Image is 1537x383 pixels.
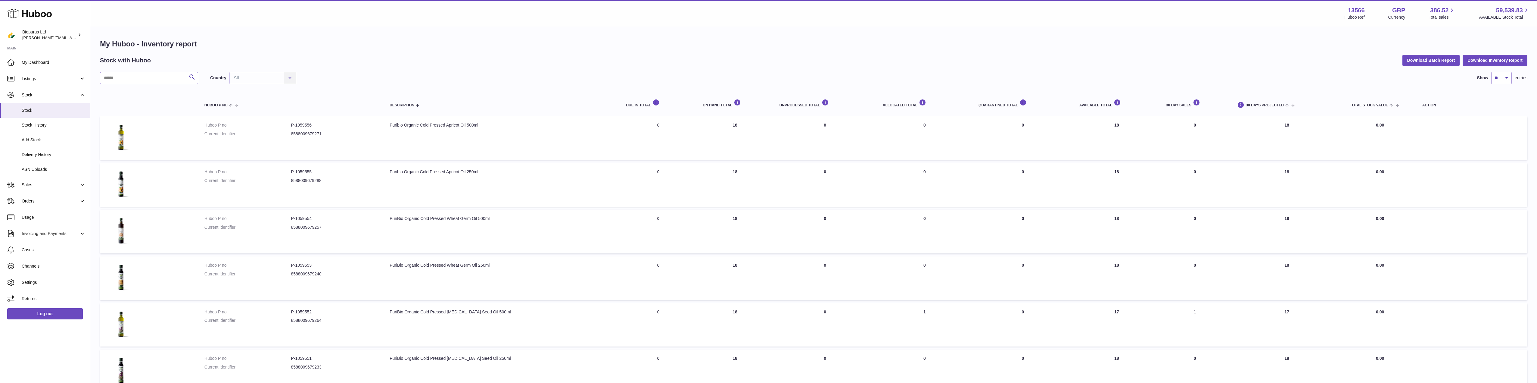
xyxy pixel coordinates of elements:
span: 0.00 [1376,263,1384,268]
td: 18 [1073,163,1160,207]
td: 0 [620,210,697,253]
img: product image [106,309,136,339]
dd: P-1059553 [291,262,378,268]
img: product image [106,122,136,152]
strong: GBP [1392,6,1405,14]
span: Channels [22,263,86,269]
span: Stock [22,92,79,98]
div: PuriBio Organic Cold Pressed [MEDICAL_DATA] Seed Oil 250ml [390,356,614,361]
div: Puribio Organic Cold Pressed Apricot Oil 500ml [390,122,614,128]
div: ALLOCATED Total [883,99,966,107]
span: 0 [1022,356,1024,361]
span: 0 [1022,169,1024,174]
label: Show [1477,75,1488,81]
dd: 8588009679288 [291,178,378,184]
span: Settings [22,280,86,285]
button: Download Inventory Report [1463,55,1527,66]
dd: 8588009679264 [291,318,378,323]
dd: 8588009679271 [291,131,378,137]
div: UNPROCESSED Total [779,99,871,107]
td: 0 [773,303,877,347]
div: PuriBio Organic Cold Pressed [MEDICAL_DATA] Seed Oil 500ml [390,309,614,315]
td: 0 [877,163,972,207]
div: Puribio Organic Cold Pressed Apricot Oil 250ml [390,169,614,175]
img: product image [106,216,136,246]
a: Log out [7,308,83,319]
dt: Huboo P no [204,309,291,315]
td: 18 [697,256,773,300]
span: Total sales [1429,14,1455,20]
span: Add Stock [22,137,86,143]
h2: Stock with Huboo [100,56,151,64]
td: 0 [1160,256,1230,300]
dd: 8588009679233 [291,364,378,370]
span: Returns [22,296,86,302]
div: PuriBio Organic Cold Pressed Wheat Germ Oil 250ml [390,262,614,268]
span: AVAILABLE Stock Total [1479,14,1530,20]
a: 59,539.83 AVAILABLE Stock Total [1479,6,1530,20]
td: 1 [1160,303,1230,347]
span: Orders [22,198,79,204]
td: 18 [1230,210,1344,253]
td: 18 [697,163,773,207]
td: 0 [620,303,697,347]
dt: Huboo P no [204,122,291,128]
span: Invoicing and Payments [22,231,79,237]
td: 18 [1230,163,1344,207]
span: 0.00 [1376,123,1384,127]
span: 0 [1022,263,1024,268]
span: Stock History [22,122,86,128]
td: 18 [1073,116,1160,160]
span: Stock [22,108,86,113]
div: QUARANTINED Total [979,99,1067,107]
div: Action [1422,103,1521,107]
div: DUE IN TOTAL [626,99,691,107]
span: 0 [1022,123,1024,127]
td: 0 [773,116,877,160]
td: 18 [1230,116,1344,160]
dd: P-1059551 [291,356,378,361]
td: 18 [697,303,773,347]
img: product image [106,262,136,293]
td: 18 [1230,256,1344,300]
span: 0.00 [1376,216,1384,221]
td: 17 [1230,303,1344,347]
span: My Dashboard [22,60,86,65]
td: 0 [620,163,697,207]
span: 0 [1022,216,1024,221]
span: Delivery History [22,152,86,158]
span: 59,539.83 [1496,6,1523,14]
dt: Current identifier [204,364,291,370]
strong: 13566 [1348,6,1365,14]
span: Cases [22,247,86,253]
dd: P-1059556 [291,122,378,128]
td: 18 [1073,210,1160,253]
td: 0 [773,210,877,253]
dt: Current identifier [204,131,291,137]
span: 0.00 [1376,356,1384,361]
dt: Current identifier [204,224,291,230]
dd: 8588009679257 [291,224,378,230]
dd: P-1059554 [291,216,378,221]
td: 0 [620,116,697,160]
dd: P-1059552 [291,309,378,315]
img: product image [106,169,136,199]
a: 386.52 Total sales [1429,6,1455,20]
span: 386.52 [1430,6,1448,14]
dd: P-1059555 [291,169,378,175]
td: 0 [877,116,972,160]
td: 0 [1160,163,1230,207]
span: 0 [1022,309,1024,314]
dd: 8588009679240 [291,271,378,277]
span: Description [390,103,414,107]
div: Currency [1388,14,1405,20]
td: 0 [877,256,972,300]
span: entries [1515,75,1527,81]
dt: Huboo P no [204,262,291,268]
span: [PERSON_NAME][EMAIL_ADDRESS][DOMAIN_NAME] [22,35,121,40]
td: 1 [877,303,972,347]
span: Total stock value [1350,103,1388,107]
td: 18 [697,116,773,160]
td: 0 [773,163,877,207]
div: 30 DAY SALES [1166,99,1224,107]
